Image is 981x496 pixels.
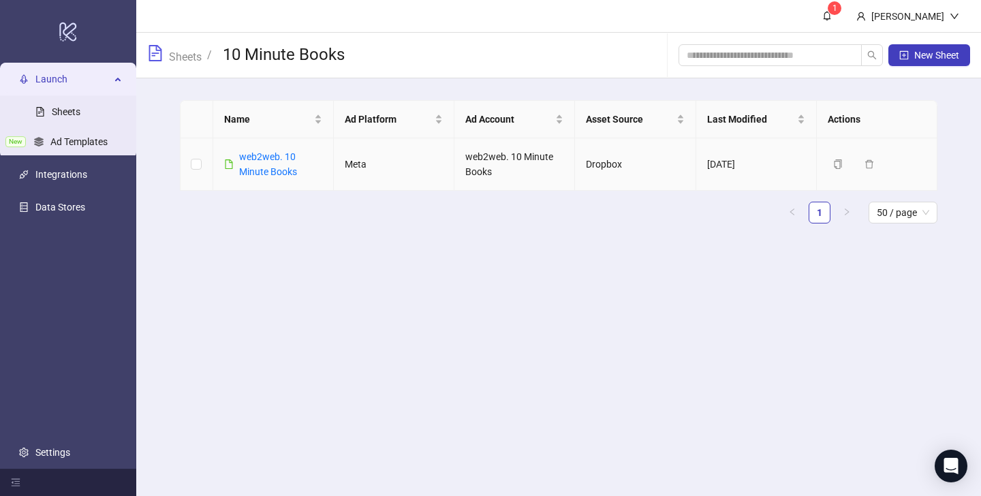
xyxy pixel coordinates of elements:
[224,159,234,169] span: file
[899,50,909,60] span: plus-square
[832,3,837,13] span: 1
[213,101,334,138] th: Name
[586,112,673,127] span: Asset Source
[843,208,851,216] span: right
[836,202,858,223] button: right
[866,9,950,24] div: [PERSON_NAME]
[50,136,108,147] a: Ad Templates
[696,138,817,191] td: [DATE]
[707,112,794,127] span: Last Modified
[35,169,87,180] a: Integrations
[865,159,874,169] span: delete
[465,112,552,127] span: Ad Account
[836,202,858,223] li: Next Page
[35,202,85,213] a: Data Stores
[11,478,20,487] span: menu-fold
[781,202,803,223] button: left
[147,45,163,61] span: file-text
[575,138,696,191] td: Dropbox
[914,50,959,61] span: New Sheet
[867,50,877,60] span: search
[809,202,830,223] a: 1
[239,151,297,177] a: web2web. 10 Minute Books
[828,1,841,15] sup: 1
[817,101,937,138] th: Actions
[166,48,204,63] a: Sheets
[223,44,345,66] h3: 10 Minute Books
[575,101,696,138] th: Asset Source
[781,202,803,223] li: Previous Page
[856,12,866,21] span: user
[935,450,967,482] div: Open Intercom Messenger
[696,101,817,138] th: Last Modified
[345,112,432,127] span: Ad Platform
[334,101,454,138] th: Ad Platform
[35,65,110,93] span: Launch
[35,447,70,458] a: Settings
[454,138,575,191] td: web2web. 10 Minute Books
[888,44,970,66] button: New Sheet
[822,11,832,20] span: bell
[833,159,843,169] span: copy
[809,202,830,223] li: 1
[224,112,311,127] span: Name
[869,202,937,223] div: Page Size
[52,106,80,117] a: Sheets
[788,208,796,216] span: left
[454,101,575,138] th: Ad Account
[207,44,212,66] li: /
[19,74,29,84] span: rocket
[877,202,929,223] span: 50 / page
[950,12,959,21] span: down
[334,138,454,191] td: Meta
